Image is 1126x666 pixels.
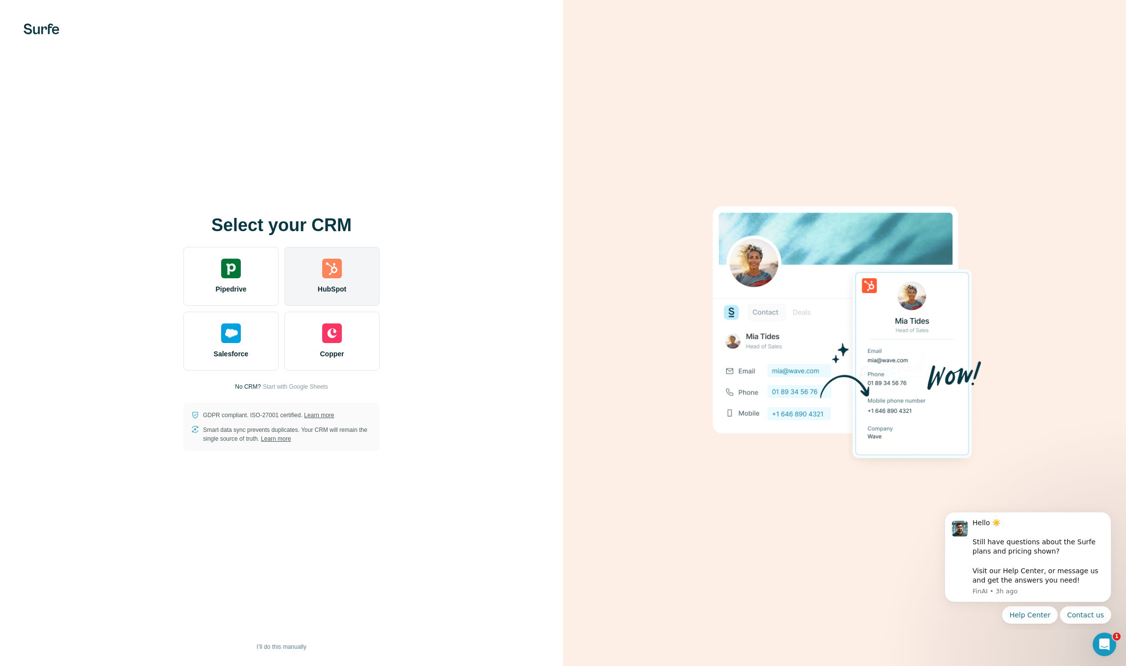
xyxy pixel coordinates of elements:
button: Start with Google Sheets [263,382,328,391]
p: Smart data sync prevents duplicates. Your CRM will remain the single source of truth. [203,426,372,443]
img: HUBSPOT image [707,191,982,476]
p: No CRM? [235,382,261,391]
a: Learn more [304,412,334,419]
span: Copper [320,349,344,359]
img: Surfe's logo [24,24,59,34]
h1: Select your CRM [183,215,380,235]
iframe: Intercom live chat [1093,633,1116,656]
a: Learn more [261,435,291,442]
img: copper's logo [322,323,342,343]
span: Pipedrive [215,284,246,294]
iframe: Intercom notifications message [930,503,1126,630]
span: HubSpot [318,284,346,294]
img: pipedrive's logo [221,259,241,278]
p: GDPR compliant. ISO-27001 certified. [203,411,334,420]
img: hubspot's logo [322,259,342,278]
img: salesforce's logo [221,323,241,343]
button: I’ll do this manually [250,639,313,654]
span: Salesforce [214,349,249,359]
span: I’ll do this manually [256,642,306,651]
span: 1 [1113,633,1121,640]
